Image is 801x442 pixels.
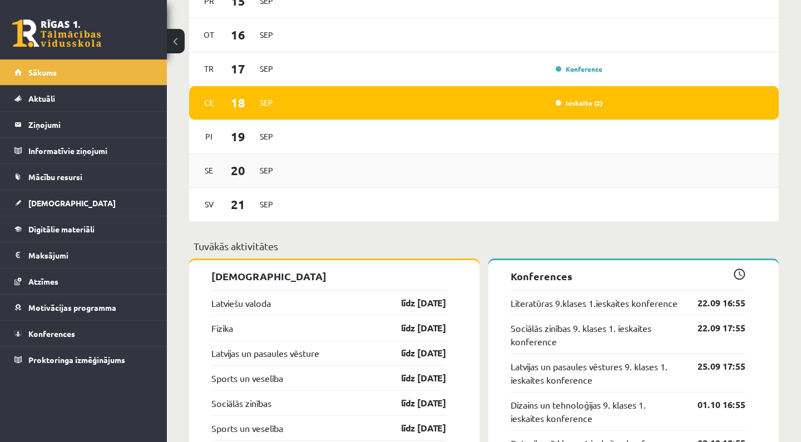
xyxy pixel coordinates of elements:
p: Konferences [511,269,745,284]
span: Mācību resursi [28,172,82,182]
a: Sākums [14,59,153,85]
p: [DEMOGRAPHIC_DATA] [211,269,446,284]
a: 22.09 17:55 [681,321,745,335]
span: Ot [197,26,221,43]
legend: Ziņojumi [28,112,153,137]
span: Sākums [28,67,57,77]
a: [DEMOGRAPHIC_DATA] [14,190,153,216]
legend: Maksājumi [28,242,153,268]
a: līdz [DATE] [382,296,446,310]
span: Sep [255,196,278,213]
span: Konferences [28,329,75,339]
a: Sociālās zinības [211,396,271,410]
span: 21 [221,195,255,213]
span: Digitālie materiāli [28,224,95,234]
a: Aktuāli [14,86,153,111]
legend: Informatīvie ziņojumi [28,138,153,163]
span: Sv [197,196,221,213]
a: 22.09 16:55 [681,296,745,310]
span: Aktuāli [28,93,55,103]
a: Fizika [211,321,233,335]
a: Motivācijas programma [14,295,153,320]
span: 20 [221,161,255,180]
a: Informatīvie ziņojumi [14,138,153,163]
a: Rīgas 1. Tālmācības vidusskola [12,19,101,47]
a: Dizains un tehnoloģijas 9. klases 1. ieskaites konference [511,398,681,425]
a: Digitālie materiāli [14,216,153,242]
a: līdz [DATE] [382,346,446,360]
a: Konferences [14,321,153,346]
a: Ieskaite (2) [556,98,602,107]
a: 25.09 17:55 [681,360,745,373]
a: Sociālās zinības 9. klases 1. ieskaites konference [511,321,681,348]
a: Latvijas un pasaules vēstures 9. klases 1. ieskaites konference [511,360,681,386]
span: [DEMOGRAPHIC_DATA] [28,198,116,208]
a: Latvijas un pasaules vēsture [211,346,319,360]
a: Latviešu valoda [211,296,271,310]
span: Sep [255,162,278,179]
span: Sep [255,60,278,77]
span: 19 [221,127,255,146]
a: līdz [DATE] [382,371,446,385]
span: 18 [221,93,255,112]
a: līdz [DATE] [382,321,446,335]
p: Tuvākās aktivitātes [194,239,774,254]
a: Maksājumi [14,242,153,268]
span: Sep [255,94,278,111]
a: Literatūras 9.klases 1.ieskaites konference [511,296,678,310]
span: Motivācijas programma [28,302,116,312]
a: Sports un veselība [211,421,283,435]
a: līdz [DATE] [382,421,446,435]
a: līdz [DATE] [382,396,446,410]
span: Se [197,162,221,179]
a: Proktoringa izmēģinājums [14,347,153,373]
span: Sep [255,128,278,145]
span: Pi [197,128,221,145]
a: Atzīmes [14,269,153,294]
span: Ce [197,94,221,111]
span: Atzīmes [28,276,58,286]
a: Ziņojumi [14,112,153,137]
span: Tr [197,60,221,77]
span: Proktoringa izmēģinājums [28,355,125,365]
span: 17 [221,59,255,78]
span: Sep [255,26,278,43]
a: Konference [556,64,602,73]
a: Mācību resursi [14,164,153,190]
a: 01.10 16:55 [681,398,745,411]
a: Sports un veselība [211,371,283,385]
span: 16 [221,26,255,44]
